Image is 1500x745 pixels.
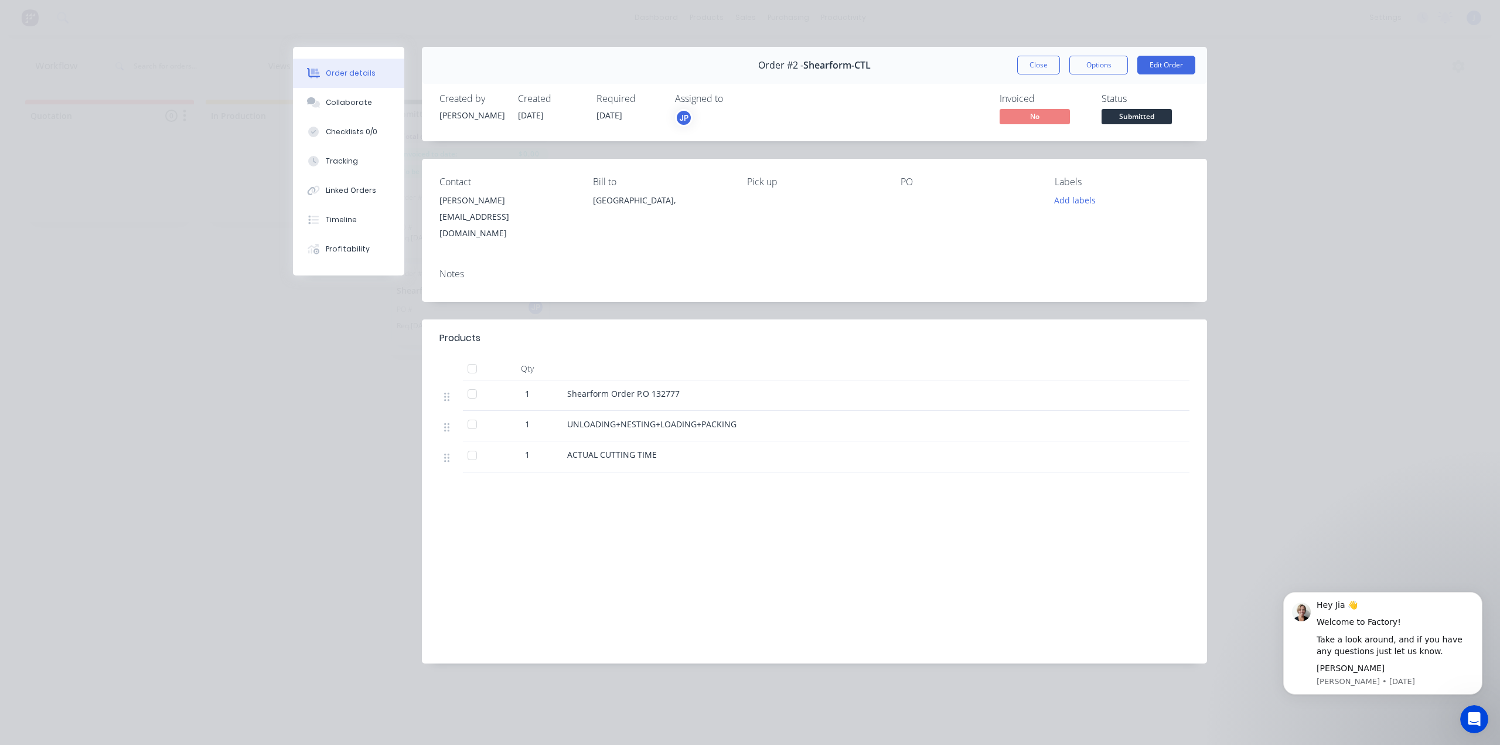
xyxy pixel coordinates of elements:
[326,97,372,108] div: Collaborate
[439,93,504,104] div: Created by
[439,176,574,188] div: Contact
[1055,176,1189,188] div: Labels
[525,418,530,430] span: 1
[1102,109,1172,127] button: Submitted
[675,109,693,127] button: JP
[1102,109,1172,124] span: Submitted
[293,205,404,234] button: Timeline
[596,110,622,121] span: [DATE]
[439,192,574,241] div: [PERSON_NAME][EMAIL_ADDRESS][DOMAIN_NAME]
[1000,93,1087,104] div: Invoiced
[293,176,404,205] button: Linked Orders
[1000,109,1070,124] span: No
[593,192,728,230] div: [GEOGRAPHIC_DATA],
[675,93,792,104] div: Assigned to
[439,268,1189,280] div: Notes
[326,215,357,225] div: Timeline
[567,419,737,430] span: UNLOADING+NESTING+LOADING+PACKING
[439,192,574,209] div: [PERSON_NAME]
[901,176,1035,188] div: PO
[1048,192,1102,208] button: Add labels
[293,117,404,147] button: Checklists 0/0
[439,331,480,345] div: Products
[525,387,530,400] span: 1
[525,448,530,461] span: 1
[1266,574,1500,713] iframe: Intercom notifications message
[326,68,376,79] div: Order details
[293,59,404,88] button: Order details
[596,93,661,104] div: Required
[567,388,680,399] span: Shearform Order P.O 132777
[593,176,728,188] div: Bill to
[567,449,657,460] span: ACTUAL CUTTING TIME
[326,185,376,196] div: Linked Orders
[439,109,504,121] div: [PERSON_NAME]
[1069,56,1128,74] button: Options
[518,110,544,121] span: [DATE]
[1017,56,1060,74] button: Close
[326,156,358,166] div: Tracking
[293,88,404,117] button: Collaborate
[518,93,582,104] div: Created
[293,234,404,264] button: Profitability
[293,147,404,176] button: Tracking
[1460,705,1488,733] iframe: Intercom live chat
[326,127,377,137] div: Checklists 0/0
[1102,93,1189,104] div: Status
[758,60,803,71] span: Order #2 -
[747,176,882,188] div: Pick up
[326,244,370,254] div: Profitability
[439,209,574,241] div: [EMAIL_ADDRESS][DOMAIN_NAME]
[1137,56,1195,74] button: Edit Order
[803,60,871,71] span: Shearform-CTL
[593,192,728,209] div: [GEOGRAPHIC_DATA],
[492,357,562,380] div: Qty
